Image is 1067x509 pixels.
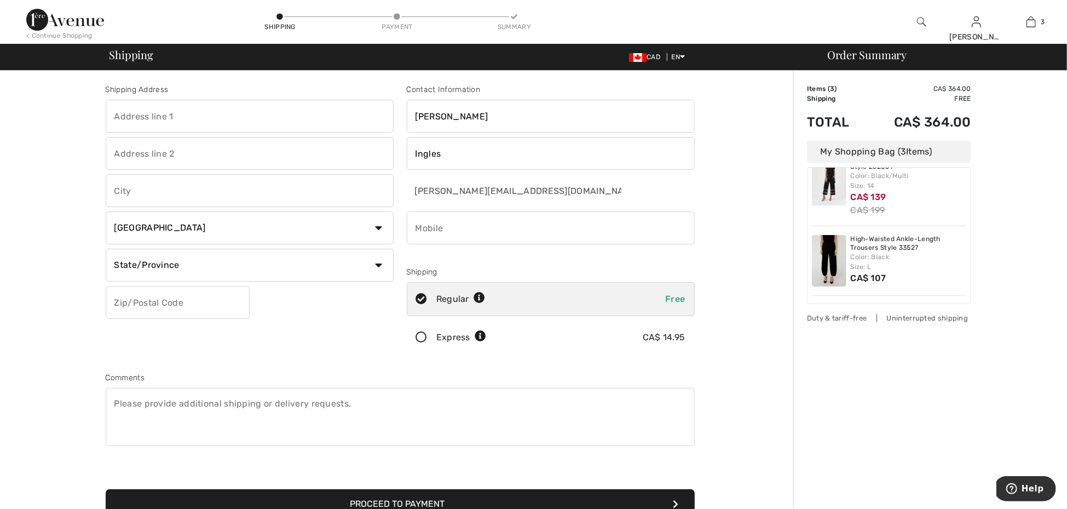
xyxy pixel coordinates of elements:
input: Last name [407,137,695,170]
div: [PERSON_NAME] [949,31,1003,43]
div: Duty & tariff-free | Uninterrupted shipping [807,313,971,323]
div: Shipping [264,22,297,32]
td: Total [807,104,865,141]
td: Items ( ) [807,84,865,94]
div: Color: Black/Multi Size: 14 [851,171,967,191]
td: Free [865,94,971,104]
div: CA$ 14.95 [643,331,685,344]
div: Comments [106,372,695,384]
span: CA$ 107 [851,273,886,283]
input: First name [407,100,695,133]
td: CA$ 364.00 [865,104,971,141]
img: Cropped Striped Wide-Leg Trousers Style 252051 [812,154,846,205]
div: Order Summary [814,49,1060,60]
img: search the website [917,15,926,28]
input: City [106,174,394,207]
img: My Info [972,15,981,28]
div: Contact Information [407,84,695,95]
span: CAD [629,53,665,61]
div: Color: Black Size: L [851,252,967,272]
div: My Shopping Bag ( Items) [807,141,971,163]
div: < Continue Shopping [26,31,93,41]
div: Regular [436,293,485,306]
input: E-mail [407,174,623,207]
span: CA$ 139 [851,192,886,202]
s: CA$ 199 [851,205,885,215]
div: Express [436,331,486,344]
input: Zip/Postal Code [106,286,250,319]
div: Summary [498,22,530,32]
iframe: Opens a widget where you can find more information [996,476,1056,504]
span: Free [665,294,685,304]
a: Sign In [972,16,981,27]
td: CA$ 364.00 [865,84,971,94]
input: Mobile [407,211,695,244]
div: Shipping [407,266,695,278]
input: Address line 2 [106,137,394,170]
span: 3 [830,85,834,93]
img: High-Waisted Ankle-Length Trousers Style 33527 [812,235,846,287]
span: 3 [1041,17,1045,27]
a: 3 [1004,15,1058,28]
div: Payment [380,22,413,32]
span: Shipping [109,49,153,60]
span: 3 [901,146,906,157]
img: My Bag [1026,15,1036,28]
td: Shipping [807,94,865,104]
a: High-Waisted Ankle-Length Trousers Style 33527 [851,235,967,252]
input: Address line 1 [106,100,394,133]
span: EN [672,53,685,61]
div: Shipping Address [106,84,394,95]
img: Canadian Dollar [629,53,647,62]
img: 1ère Avenue [26,9,104,31]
